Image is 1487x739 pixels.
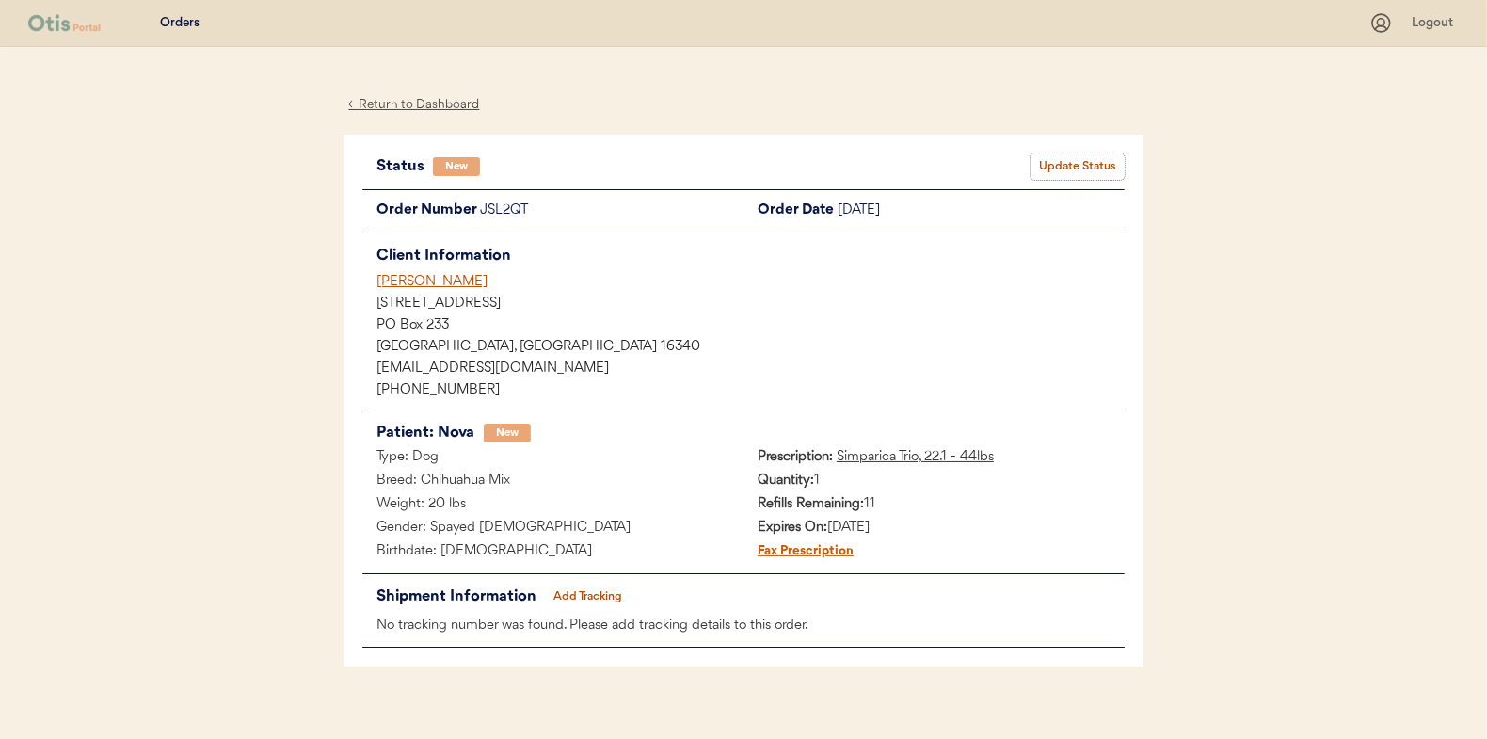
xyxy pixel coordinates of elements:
[362,517,743,540] div: Gender: Spayed [DEMOGRAPHIC_DATA]
[376,319,1125,332] div: PO Box 233
[1412,14,1459,33] div: Logout
[376,420,474,446] div: Patient: Nova
[480,200,743,223] div: JSL2QT
[838,200,1125,223] div: [DATE]
[758,497,864,511] strong: Refills Remaining:
[743,470,1125,493] div: 1
[743,200,838,223] div: Order Date
[344,94,485,116] div: ← Return to Dashboard
[1031,153,1125,180] button: Update Status
[758,450,833,464] strong: Prescription:
[362,493,743,517] div: Weight: 20 lbs
[376,243,1125,269] div: Client Information
[376,341,1125,354] div: [GEOGRAPHIC_DATA], [GEOGRAPHIC_DATA] 16340
[837,450,994,464] u: Simparica Trio, 22.1 - 44lbs
[743,493,1125,517] div: 11
[376,297,1125,311] div: [STREET_ADDRESS]
[376,272,1125,292] div: [PERSON_NAME]
[758,521,827,535] strong: Expires On:
[743,540,854,564] div: Fax Prescription
[758,474,814,488] strong: Quantity:
[376,153,433,180] div: Status
[362,615,1125,638] div: No tracking number was found. Please add tracking details to this order.
[362,540,743,564] div: Birthdate: [DEMOGRAPHIC_DATA]
[541,584,635,610] button: Add Tracking
[376,384,1125,397] div: [PHONE_NUMBER]
[362,446,743,470] div: Type: Dog
[743,517,1125,540] div: [DATE]
[362,470,743,493] div: Breed: Chihuahua Mix
[160,14,200,33] div: Orders
[376,362,1125,376] div: [EMAIL_ADDRESS][DOMAIN_NAME]
[362,200,480,223] div: Order Number
[376,584,541,610] div: Shipment Information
